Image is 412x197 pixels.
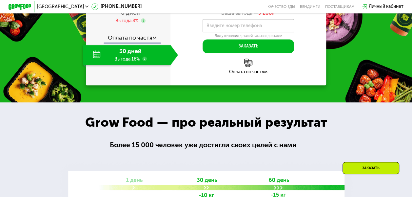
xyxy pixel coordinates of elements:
div: Оплата по частям [87,29,171,42]
span: 9 288 [258,10,272,16]
a: Вендинги [300,5,321,9]
button: Заказать [203,40,294,53]
div: Grow Food — про реальный результат [76,113,336,133]
a: [PHONE_NUMBER] [91,3,142,10]
div: Оплата по частям [170,70,326,74]
span: [GEOGRAPHIC_DATA] [37,5,84,9]
div: поставщикам [325,5,355,9]
div: Для уточнения деталей заказа и доставки [203,34,294,38]
img: l6xcnZfty9opOoJh.png [244,59,252,67]
div: Выгода 8% [115,18,139,24]
div: Заказать [343,162,399,174]
div: Личный кабинет [369,3,403,10]
label: Введите номер телефона [206,24,262,27]
div: Более 15 000 человек уже достигли своих целей с нами [110,140,302,150]
a: Качество еды [267,5,295,9]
